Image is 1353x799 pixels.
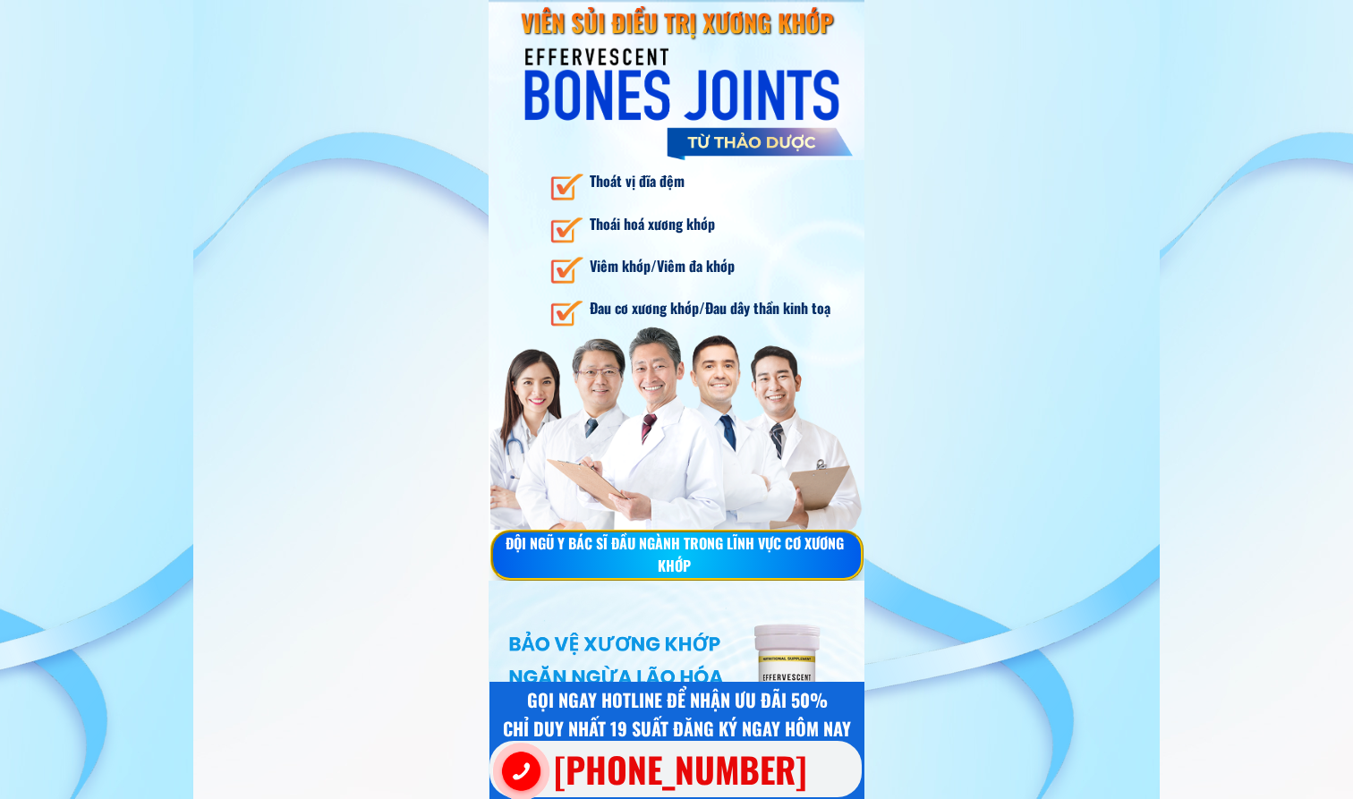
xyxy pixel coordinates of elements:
[468,682,864,799] a: GỌI NGAY HOTLINE ĐỂ NHẬN ƯU ĐÃI 50%CHỈ DUY NHẤT 19 SUẤT ĐĂNG KÝ NGAY HÔM NAY[PHONE_NUMBER]
[500,685,855,743] div: GỌI NGAY HOTLINE ĐỂ NHẬN ƯU ĐÃI 50% CHỈ DUY NHẤT 19 SUẤT ĐĂNG KÝ NGAY HÔM NAY
[498,532,850,578] h3: ĐỘI NGŨ Y BÁC SĨ ĐẦU NGÀNH TRONG LĨNH VỰC CƠ XƯƠNG KHỚP
[590,297,852,320] h3: Đau cơ xương khớp/Đau dây thần kinh toạ
[554,741,844,796] h3: [PHONE_NUMBER]
[495,4,859,42] h3: VIÊN SỦI ĐIỀU TRỊ XƯƠNG KHỚP
[590,213,715,234] span: Thoái hoá xương khớp
[590,170,798,193] h3: Thoát vị đĩa đệm
[590,255,753,278] h3: Viêm khớp/Viêm đa khớp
